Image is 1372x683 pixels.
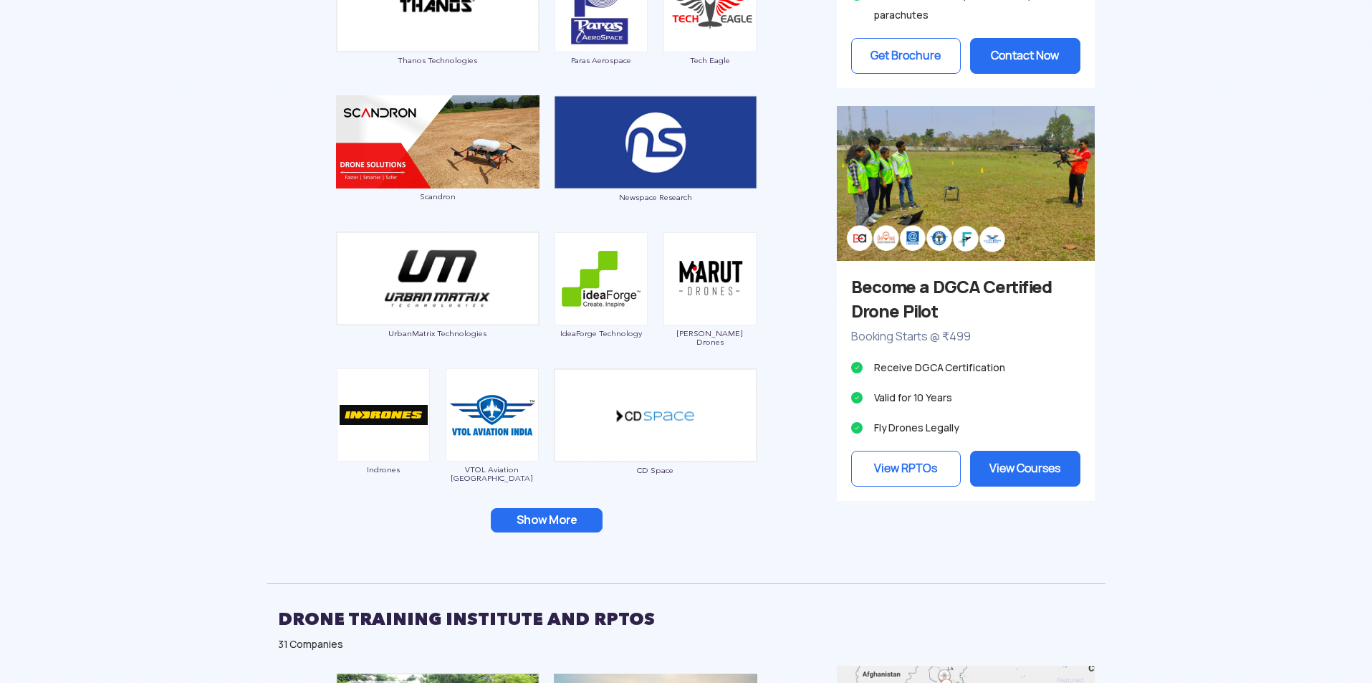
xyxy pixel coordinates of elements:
[554,135,757,201] a: Newspace Research
[663,329,757,346] span: [PERSON_NAME] Drones
[851,328,1080,346] p: Booking Starts @ ₹499
[491,508,603,532] button: Show More
[336,135,539,201] a: Scandron
[837,106,1095,260] img: bg_sideadtraining.png
[445,465,539,482] span: VTOL Aviation [GEOGRAPHIC_DATA]
[336,231,539,325] img: ic_urbanmatrix_double.png
[336,465,431,474] span: Indrones
[336,272,539,338] a: UrbanMatrix Technologies
[446,368,539,462] img: ic_vtolaviation.png
[554,272,648,338] a: IdeaForge Technology
[851,451,961,487] a: View RPTOs
[555,232,648,325] img: ic_ideaforge.png
[554,408,757,474] a: CD Space
[554,193,757,201] span: Newspace Research
[445,408,539,482] a: VTOL Aviation [GEOGRAPHIC_DATA]
[851,418,1080,438] li: Fly Drones Legally
[336,408,431,474] a: Indrones
[663,232,757,325] img: ic_marutdrones.png
[970,38,1080,74] button: Contact Now
[554,466,757,474] span: CD Space
[970,451,1080,487] a: View Courses
[336,95,539,188] img: img_scandron_double.png
[554,329,648,338] span: IdeaForge Technology
[554,56,648,65] span: Paras Aerospace
[554,368,757,462] img: ic_cdspace_double.png
[278,601,1095,637] h2: DRONE TRAINING INSTITUTE AND RPTOS
[851,358,1080,378] li: Receive DGCA Certification
[337,368,430,462] img: ic_indrones.png
[278,637,1095,651] div: 31 Companies
[554,95,757,189] img: ic_newspace_double.png
[336,56,539,65] span: Thanos Technologies
[663,56,757,65] span: Tech Eagle
[851,275,1080,324] h3: Become a DGCA Certified Drone Pilot
[851,388,1080,408] li: Valid for 10 Years
[336,329,539,338] span: UrbanMatrix Technologies
[336,192,539,201] span: Scandron
[851,38,961,74] button: Get Brochure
